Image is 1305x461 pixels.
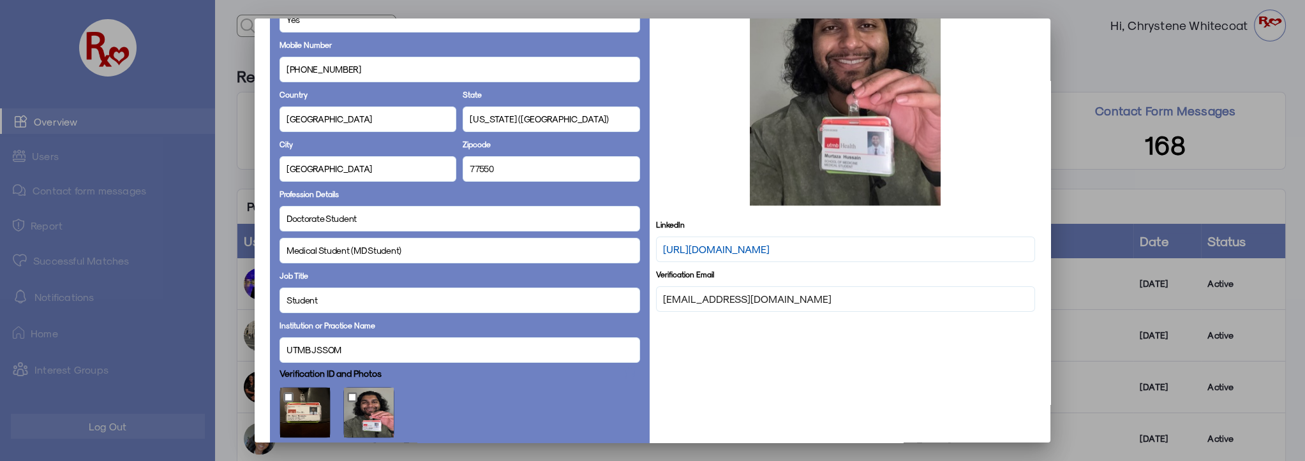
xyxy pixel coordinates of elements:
span: Medical Student (MD Student) [287,244,401,257]
div: [EMAIL_ADDRESS][DOMAIN_NAME] [656,286,1036,312]
span: Student [287,293,318,307]
label: Zipcode [463,138,491,150]
img: bkedoj3rwflciz8svmv3.jpg [344,388,394,437]
label: Profession Details [280,188,339,200]
span: [GEOGRAPHIC_DATA] [287,112,372,126]
label: Country [280,89,308,100]
span: 77550 [470,162,494,175]
img: itxji0gdl2y2zaxmyvny.jpg [280,388,330,437]
label: State [463,89,482,100]
label: Mobile Number [280,39,332,50]
label: Institution or Practice Name [280,319,375,331]
h6: Verification ID and Photos [280,368,382,379]
span: [GEOGRAPHIC_DATA] [287,162,372,175]
label: LinkedIn [656,219,685,230]
span: [PHONE_NUMBER] [287,62,361,76]
img: ic-admin-delete.svg [623,367,636,380]
span: Doctorate Student [287,212,357,225]
span: [US_STATE] ([GEOGRAPHIC_DATA]) [470,112,609,126]
span: UTMB JSSOM [287,343,341,356]
label: Verification Email [656,268,714,280]
span: Yes [287,13,300,26]
label: City [280,138,293,150]
label: Job Title [280,270,308,281]
a: [URL][DOMAIN_NAME] [663,242,770,257]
